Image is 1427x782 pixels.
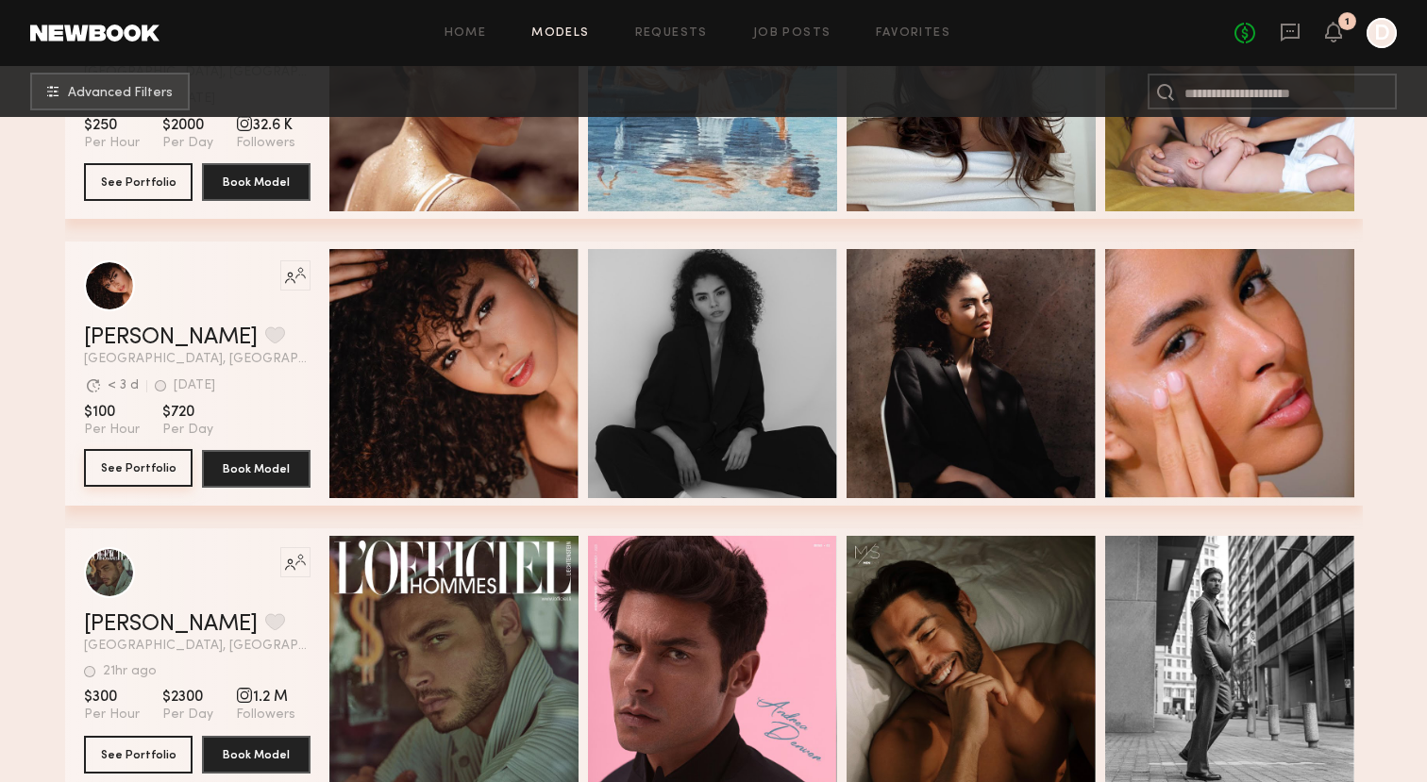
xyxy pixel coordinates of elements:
[84,422,140,439] span: Per Hour
[84,353,311,366] span: [GEOGRAPHIC_DATA], [GEOGRAPHIC_DATA]
[84,116,140,135] span: $250
[162,116,213,135] span: $2000
[84,135,140,152] span: Per Hour
[84,707,140,724] span: Per Hour
[84,403,140,422] span: $100
[84,640,311,653] span: [GEOGRAPHIC_DATA], [GEOGRAPHIC_DATA]
[236,707,295,724] span: Followers
[84,163,193,201] button: See Portfolio
[202,163,311,201] button: Book Model
[202,450,311,488] button: Book Model
[753,27,831,40] a: Job Posts
[162,135,213,152] span: Per Day
[108,379,139,392] div: < 3 d
[635,27,708,40] a: Requests
[68,87,173,100] span: Advanced Filters
[445,27,487,40] a: Home
[84,449,193,487] button: See Portfolio
[84,688,140,707] span: $300
[236,688,295,707] span: 1.2 M
[236,116,295,135] span: 32.6 K
[162,403,213,422] span: $720
[162,422,213,439] span: Per Day
[84,450,193,488] a: See Portfolio
[162,688,213,707] span: $2300
[876,27,950,40] a: Favorites
[162,707,213,724] span: Per Day
[84,736,193,774] button: See Portfolio
[202,736,311,774] button: Book Model
[1367,18,1397,48] a: D
[84,613,258,636] a: [PERSON_NAME]
[84,326,258,349] a: [PERSON_NAME]
[236,135,295,152] span: Followers
[1345,17,1350,27] div: 1
[174,379,215,392] div: [DATE]
[103,665,157,678] div: 21hr ago
[30,73,190,110] button: Advanced Filters
[531,27,589,40] a: Models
